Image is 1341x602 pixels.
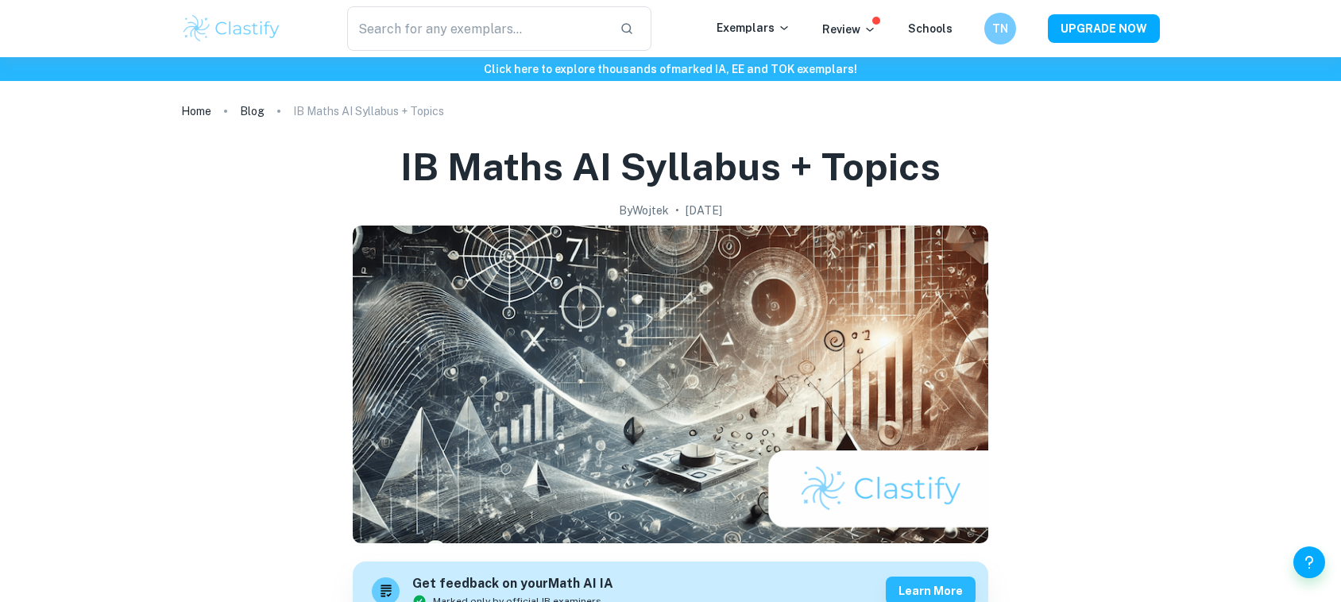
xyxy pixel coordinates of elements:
[293,102,444,120] p: IB Maths AI Syllabus + Topics
[3,60,1338,78] h6: Click here to explore thousands of marked IA, EE and TOK exemplars !
[619,202,669,219] h2: By Wojtek
[353,226,988,543] img: IB Maths AI Syllabus + Topics cover image
[822,21,876,38] p: Review
[240,100,265,122] a: Blog
[984,13,1016,44] button: TN
[686,202,722,219] h2: [DATE]
[347,6,607,51] input: Search for any exemplars...
[181,100,211,122] a: Home
[717,19,790,37] p: Exemplars
[1048,14,1160,43] button: UPGRADE NOW
[412,574,613,594] h6: Get feedback on your Math AI IA
[181,13,282,44] img: Clastify logo
[991,20,1010,37] h6: TN
[1293,546,1325,578] button: Help and Feedback
[675,202,679,219] p: •
[908,22,953,35] a: Schools
[400,141,941,192] h1: IB Maths AI Syllabus + Topics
